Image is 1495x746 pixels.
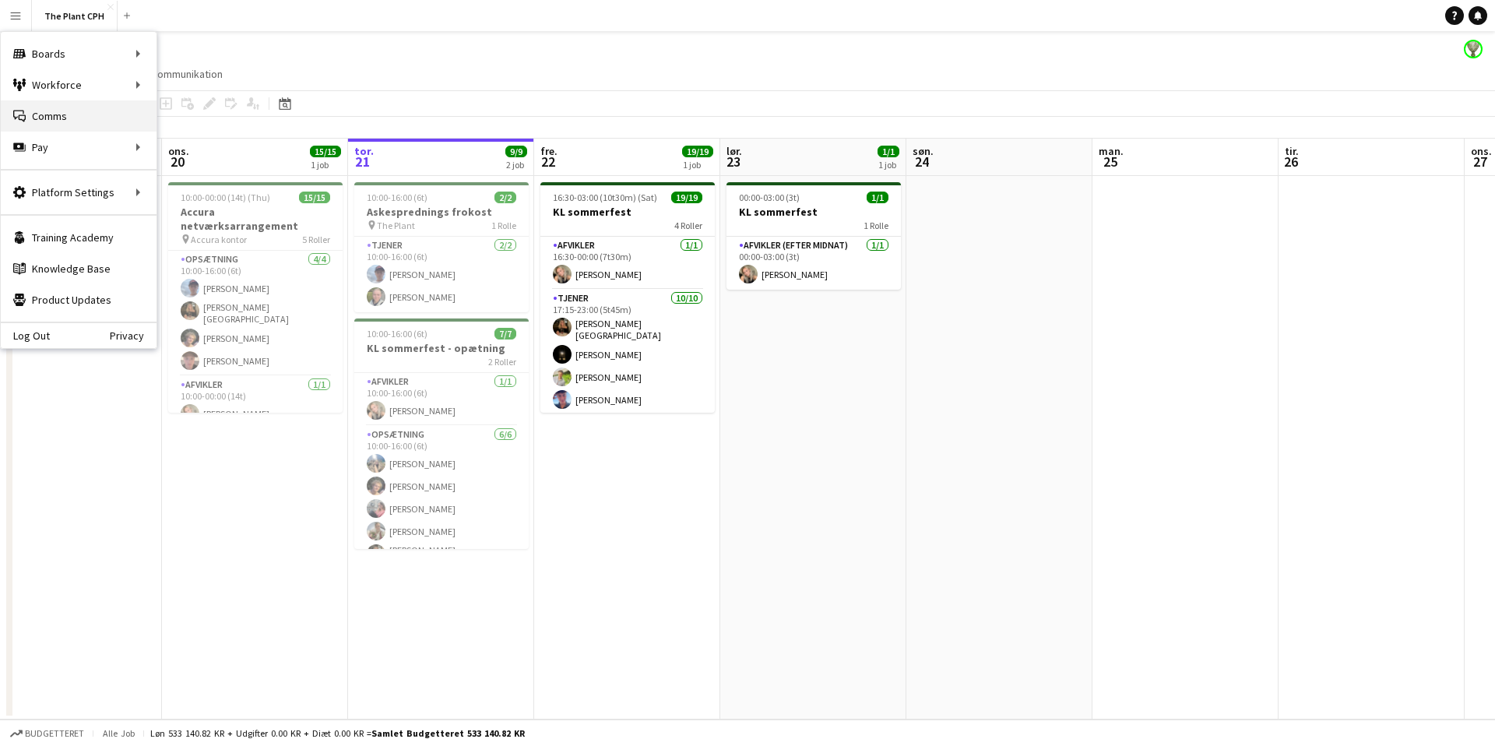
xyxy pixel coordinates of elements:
[1,329,50,342] a: Log Out
[367,328,427,340] span: 10:00-16:00 (6t)
[494,192,516,203] span: 2/2
[110,329,157,342] a: Privacy
[302,234,330,245] span: 5 Roller
[151,67,223,81] span: Kommunikation
[352,153,374,171] span: 21
[726,205,901,219] h3: KL sommerfest
[540,144,558,158] span: fre.
[538,153,558,171] span: 22
[1,38,157,69] div: Boards
[540,290,715,551] app-card-role: Tjener10/1017:15-23:00 (5t45m)[PERSON_NAME][GEOGRAPHIC_DATA][PERSON_NAME][PERSON_NAME][PERSON_NAME]
[540,182,715,413] app-job-card: 16:30-03:00 (10t30m) (Sat)19/19KL sommerfest4 RollerAfvikler1/116:30-00:00 (7t30m)[PERSON_NAME]Tj...
[354,237,529,312] app-card-role: Tjener2/210:00-16:00 (6t)[PERSON_NAME][PERSON_NAME]
[354,144,374,158] span: tor.
[867,192,888,203] span: 1/1
[168,144,189,158] span: ons.
[25,728,84,739] span: Budgetteret
[1,177,157,208] div: Platform Settings
[491,220,516,231] span: 1 Rolle
[377,220,415,231] span: The Plant
[494,328,516,340] span: 7/7
[168,205,343,233] h3: Accura netværksarrangement
[1099,144,1124,158] span: man.
[100,727,137,739] span: Alle job
[181,192,270,203] span: 10:00-00:00 (14t) (Thu)
[864,220,888,231] span: 1 Rolle
[506,159,526,171] div: 2 job
[1,100,157,132] a: Comms
[739,192,800,203] span: 00:00-03:00 (3t)
[168,376,343,429] app-card-role: Afvikler1/110:00-00:00 (14t)[PERSON_NAME]
[310,146,341,157] span: 15/15
[354,182,529,312] app-job-card: 10:00-16:00 (6t)2/2Askesprednings frokost The Plant1 RolleTjener2/210:00-16:00 (6t)[PERSON_NAME][...
[371,727,525,739] span: Samlet budgetteret 533 140.82 KR
[910,153,934,171] span: 24
[1,253,157,284] a: Knowledge Base
[354,373,529,426] app-card-role: Afvikler1/110:00-16:00 (6t)[PERSON_NAME]
[1,284,157,315] a: Product Updates
[540,237,715,290] app-card-role: Afvikler1/116:30-00:00 (7t30m)[PERSON_NAME]
[354,318,529,549] app-job-card: 10:00-16:00 (6t)7/7KL sommerfest - opætning2 RollerAfvikler1/110:00-16:00 (6t)[PERSON_NAME]Opsætn...
[1,222,157,253] a: Training Academy
[311,159,340,171] div: 1 job
[1,132,157,163] div: Pay
[726,182,901,290] app-job-card: 00:00-03:00 (3t)1/1KL sommerfest1 RolleAfvikler (efter midnat)1/100:00-03:00 (3t)[PERSON_NAME]
[145,64,229,84] a: Kommunikation
[367,192,427,203] span: 10:00-16:00 (6t)
[878,146,899,157] span: 1/1
[553,192,657,203] span: 16:30-03:00 (10t30m) (Sat)
[8,725,86,742] button: Budgetteret
[683,159,712,171] div: 1 job
[671,192,702,203] span: 19/19
[299,192,330,203] span: 15/15
[1,69,157,100] div: Workforce
[505,146,527,157] span: 9/9
[166,153,189,171] span: 20
[682,146,713,157] span: 19/19
[1096,153,1124,171] span: 25
[878,159,899,171] div: 1 job
[191,234,247,245] span: Accura kontor
[1282,153,1299,171] span: 26
[1464,40,1483,58] app-user-avatar: Nanna Rørhøj
[726,144,742,158] span: lør.
[168,182,343,413] app-job-card: 10:00-00:00 (14t) (Thu)15/15Accura netværksarrangement Accura kontor5 RollerOpsætning4/410:00-16:...
[913,144,934,158] span: søn.
[724,153,742,171] span: 23
[354,341,529,355] h3: KL sommerfest - opætning
[1471,144,1492,158] span: ons.
[674,220,702,231] span: 4 Roller
[168,251,343,376] app-card-role: Opsætning4/410:00-16:00 (6t)[PERSON_NAME][PERSON_NAME][GEOGRAPHIC_DATA][PERSON_NAME][PERSON_NAME]
[726,237,901,290] app-card-role: Afvikler (efter midnat)1/100:00-03:00 (3t)[PERSON_NAME]
[1285,144,1299,158] span: tir.
[354,426,529,596] app-card-role: Opsætning6/610:00-16:00 (6t)[PERSON_NAME][PERSON_NAME][PERSON_NAME][PERSON_NAME][PERSON_NAME][GEO...
[150,727,525,739] div: Løn 533 140.82 KR + Udgifter 0.00 KR + Diæt 0.00 KR =
[488,356,516,368] span: 2 Roller
[32,1,118,31] button: The Plant CPH
[1469,153,1492,171] span: 27
[354,205,529,219] h3: Askesprednings frokost
[540,205,715,219] h3: KL sommerfest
